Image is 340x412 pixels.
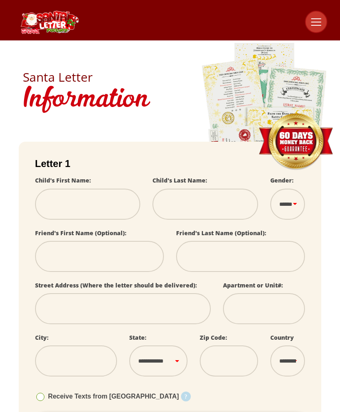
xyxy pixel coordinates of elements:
label: Friend's First Name (Optional): [35,229,126,237]
label: Friend's Last Name (Optional): [176,229,266,237]
label: Apartment or Unit#: [223,281,283,289]
span: Receive Texts from [GEOGRAPHIC_DATA] [48,393,179,400]
label: State: [129,334,146,341]
label: Child's First Name: [35,176,91,184]
label: Street Address (Where the letter should be delivered): [35,281,197,289]
h1: Information [23,83,317,117]
h2: Letter 1 [35,158,305,169]
h2: Santa Letter [23,71,317,83]
label: Country [270,334,294,341]
label: Zip Code: [200,334,227,341]
img: Money Back Guarantee [258,113,333,171]
label: Child's Last Name: [152,176,207,184]
label: Gender: [270,176,294,184]
img: Santa Letter Logo [19,11,80,34]
label: City: [35,334,49,341]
